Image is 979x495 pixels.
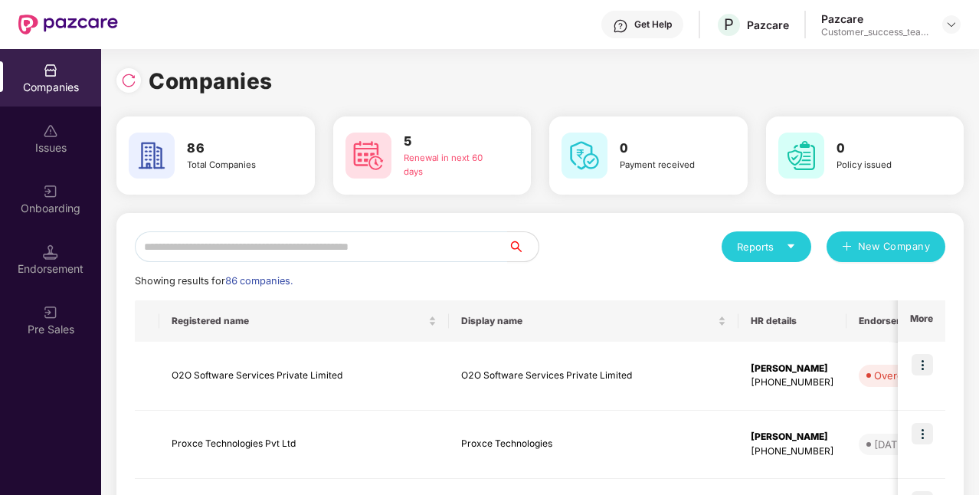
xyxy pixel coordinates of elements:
div: [PERSON_NAME] [751,430,834,444]
button: search [507,231,539,262]
img: icon [912,423,933,444]
h3: 86 [187,139,283,159]
img: New Pazcare Logo [18,15,118,34]
th: HR details [738,300,846,342]
img: svg+xml;base64,PHN2ZyB3aWR0aD0iMjAiIGhlaWdodD0iMjAiIHZpZXdCb3g9IjAgMCAyMCAyMCIgZmlsbD0ibm9uZSIgeG... [43,305,58,320]
span: Registered name [172,315,425,327]
img: svg+xml;base64,PHN2ZyBpZD0iQ29tcGFuaWVzIiB4bWxucz0iaHR0cDovL3d3dy53My5vcmcvMjAwMC9zdmciIHdpZHRoPS... [43,63,58,78]
img: svg+xml;base64,PHN2ZyBpZD0iSXNzdWVzX2Rpc2FibGVkIiB4bWxucz0iaHR0cDovL3d3dy53My5vcmcvMjAwMC9zdmciIH... [43,123,58,139]
td: Proxce Technologies Pvt Ltd [159,411,449,480]
span: Endorsements [859,315,946,327]
img: icon [912,354,933,375]
img: svg+xml;base64,PHN2ZyBpZD0iUmVsb2FkLTMyeDMyIiB4bWxucz0iaHR0cDovL3d3dy53My5vcmcvMjAwMC9zdmciIHdpZH... [121,73,136,88]
span: 86 companies. [225,275,293,287]
div: Renewal in next 60 days [404,152,499,179]
div: Overdue - 207d [874,368,951,383]
img: svg+xml;base64,PHN2ZyB4bWxucz0iaHR0cDovL3d3dy53My5vcmcvMjAwMC9zdmciIHdpZHRoPSI2MCIgaGVpZ2h0PSI2MC... [778,133,824,179]
img: svg+xml;base64,PHN2ZyB4bWxucz0iaHR0cDovL3d3dy53My5vcmcvMjAwMC9zdmciIHdpZHRoPSI2MCIgaGVpZ2h0PSI2MC... [129,133,175,179]
td: O2O Software Services Private Limited [159,342,449,411]
div: Get Help [634,18,672,31]
div: [PHONE_NUMBER] [751,375,834,390]
div: [DATE] [874,437,907,452]
span: New Company [858,239,931,254]
div: Payment received [620,159,715,172]
td: Proxce Technologies [449,411,738,480]
div: Total Companies [187,159,283,172]
h1: Companies [149,64,273,98]
span: Showing results for [135,275,293,287]
img: svg+xml;base64,PHN2ZyBpZD0iSGVscC0zMngzMiIgeG1sbnM9Imh0dHA6Ly93d3cudzMub3JnLzIwMDAvc3ZnIiB3aWR0aD... [613,18,628,34]
div: Pazcare [821,11,928,26]
span: plus [842,241,852,254]
th: Registered name [159,300,449,342]
div: Reports [737,239,796,254]
div: [PHONE_NUMBER] [751,444,834,459]
td: O2O Software Services Private Limited [449,342,738,411]
span: Display name [461,315,715,327]
img: svg+xml;base64,PHN2ZyB4bWxucz0iaHR0cDovL3d3dy53My5vcmcvMjAwMC9zdmciIHdpZHRoPSI2MCIgaGVpZ2h0PSI2MC... [562,133,607,179]
img: svg+xml;base64,PHN2ZyB3aWR0aD0iMTQuNSIgaGVpZ2h0PSIxNC41IiB2aWV3Qm94PSIwIDAgMTYgMTYiIGZpbGw9Im5vbm... [43,244,58,260]
th: Display name [449,300,738,342]
button: plusNew Company [827,231,945,262]
div: Customer_success_team_lead [821,26,928,38]
img: svg+xml;base64,PHN2ZyBpZD0iRHJvcGRvd24tMzJ4MzIiIHhtbG5zPSJodHRwOi8vd3d3LnczLm9yZy8yMDAwL3N2ZyIgd2... [945,18,958,31]
span: search [507,241,539,253]
div: [PERSON_NAME] [751,362,834,376]
h3: 0 [620,139,715,159]
th: More [898,300,945,342]
img: svg+xml;base64,PHN2ZyB3aWR0aD0iMjAiIGhlaWdodD0iMjAiIHZpZXdCb3g9IjAgMCAyMCAyMCIgZmlsbD0ibm9uZSIgeG... [43,184,58,199]
span: P [724,15,734,34]
h3: 5 [404,132,499,152]
div: Pazcare [747,18,789,32]
span: caret-down [786,241,796,251]
img: svg+xml;base64,PHN2ZyB4bWxucz0iaHR0cDovL3d3dy53My5vcmcvMjAwMC9zdmciIHdpZHRoPSI2MCIgaGVpZ2h0PSI2MC... [345,133,391,179]
div: Policy issued [837,159,932,172]
h3: 0 [837,139,932,159]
